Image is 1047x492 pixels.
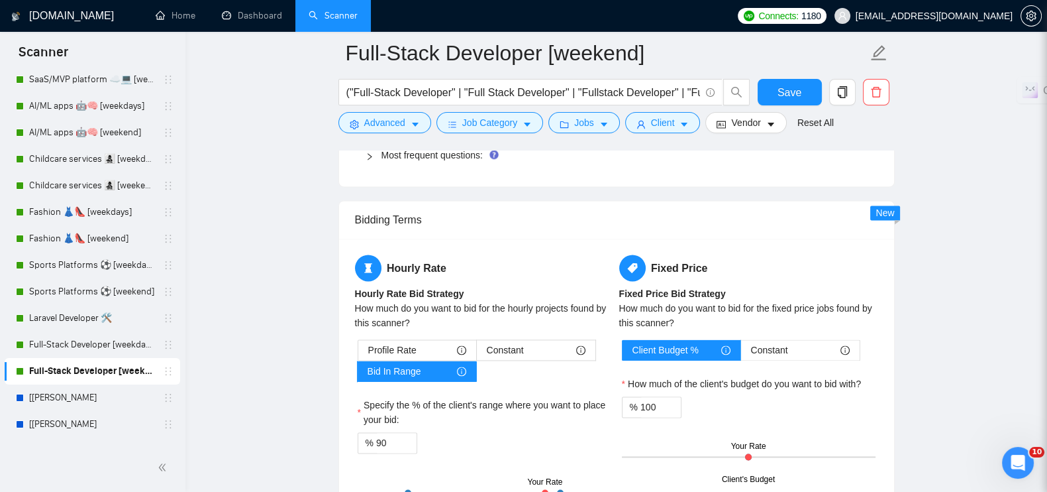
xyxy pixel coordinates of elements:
div: Client's Budget [722,473,775,486]
b: Fixed Price Bid Strategy [619,288,726,299]
a: [Anya] Scanner [29,438,155,464]
span: Save [777,84,801,101]
label: How much of the client's budget do you want to bid with? [622,377,862,391]
input: Specify the % of the client's range where you want to place your bid: [376,433,417,453]
span: holder [163,74,174,85]
a: Most frequent questions: [381,150,483,160]
span: holder [163,313,174,324]
a: homeHome [156,10,195,21]
span: Bid In Range [368,361,421,381]
iframe: Intercom live chat [1002,447,1034,479]
button: settingAdvancedcaret-down [338,112,431,133]
a: Childcare services 👩‍👧‍👦 [weekdays] [29,146,155,172]
input: Search Freelance Jobs... [346,84,700,101]
span: holder [163,366,174,377]
div: Your Rate [527,476,562,489]
a: Fashion 👗👠 [weekend] [29,225,155,252]
span: right [366,153,374,160]
span: hourglass [355,255,381,281]
a: Reset All [797,115,834,130]
span: holder [163,154,174,164]
button: delete [863,79,889,105]
span: info-circle [457,367,466,376]
span: search [724,86,749,98]
span: holder [163,339,174,350]
a: Sports Platforms ⚽️ [weekend] [29,278,155,305]
h5: Hourly Rate [355,255,614,281]
a: dashboardDashboard [222,10,282,21]
b: Hourly Rate Bid Strategy [355,288,464,299]
div: Your Rate [731,440,766,453]
span: holder [163,260,174,271]
span: caret-down [766,119,775,129]
span: edit [870,44,887,62]
span: setting [350,119,359,129]
a: SaaS/MVP platform ☁️💻 [weekend] [29,66,155,93]
span: Connects: [758,9,798,23]
span: user [636,119,646,129]
span: holder [163,180,174,191]
span: Constant [487,340,524,360]
a: AI/ML apps 🤖🧠 [weekdays] [29,93,155,119]
div: Bidding Terms [355,201,878,239]
span: info-circle [457,345,466,355]
span: holder [163,101,174,111]
button: userClientcaret-down [625,112,701,133]
a: Sports Platforms ⚽️ [weekdays] [29,252,155,278]
a: AI/ML apps 🤖🧠 [weekend] [29,119,155,146]
span: Constant [751,340,788,360]
span: bars [448,119,457,129]
span: Client [651,115,675,130]
div: Tooltip anchor [488,149,500,160]
span: idcard [717,119,726,129]
span: holder [163,127,174,138]
img: logo [11,6,21,27]
a: searchScanner [309,10,358,21]
span: 1180 [801,9,821,23]
span: 10 [1029,447,1044,458]
span: user [838,11,847,21]
button: copy [829,79,856,105]
span: holder [163,207,174,217]
span: caret-down [599,119,609,129]
div: How much do you want to bid for the hourly projects found by this scanner? [355,301,614,330]
span: delete [864,86,889,98]
span: Advanced [364,115,405,130]
span: Profile Rate [368,340,417,360]
span: caret-down [523,119,532,129]
input: Scanner name... [346,36,868,70]
span: holder [163,419,174,430]
span: Job Category [462,115,517,130]
div: Most frequent questions: [355,140,878,170]
img: upwork-logo.png [744,11,754,21]
a: Full-Stack Developer [weekdays] [29,332,155,358]
button: folderJobscaret-down [548,112,620,133]
div: How much do you want to bid for the fixed price jobs found by this scanner? [619,301,878,330]
span: info-circle [721,345,730,355]
span: holder [163,286,174,297]
span: New [875,208,894,218]
h5: Fixed Price [619,255,878,281]
span: caret-down [411,119,420,129]
span: info-circle [840,345,850,355]
span: info-circle [576,345,585,355]
span: Scanner [8,42,79,70]
span: folder [560,119,569,129]
span: info-circle [706,88,715,97]
a: Full-Stack Developer [weekend] [29,358,155,385]
a: Fashion 👗👠 [weekdays] [29,199,155,225]
a: Childcare services 👩‍👧‍👦 [weekend] [29,172,155,199]
label: Specify the % of the client's range where you want to place your bid: [358,398,611,427]
a: setting [1021,11,1042,21]
span: Jobs [574,115,594,130]
input: How much of the client's budget do you want to bid with? [640,397,681,417]
span: copy [830,86,855,98]
span: setting [1021,11,1041,21]
span: caret-down [679,119,689,129]
button: barsJob Categorycaret-down [436,112,543,133]
a: [[PERSON_NAME] [29,411,155,438]
span: double-left [158,461,171,474]
a: [[PERSON_NAME] [29,385,155,411]
span: holder [163,233,174,244]
span: Client Budget % [632,340,699,360]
